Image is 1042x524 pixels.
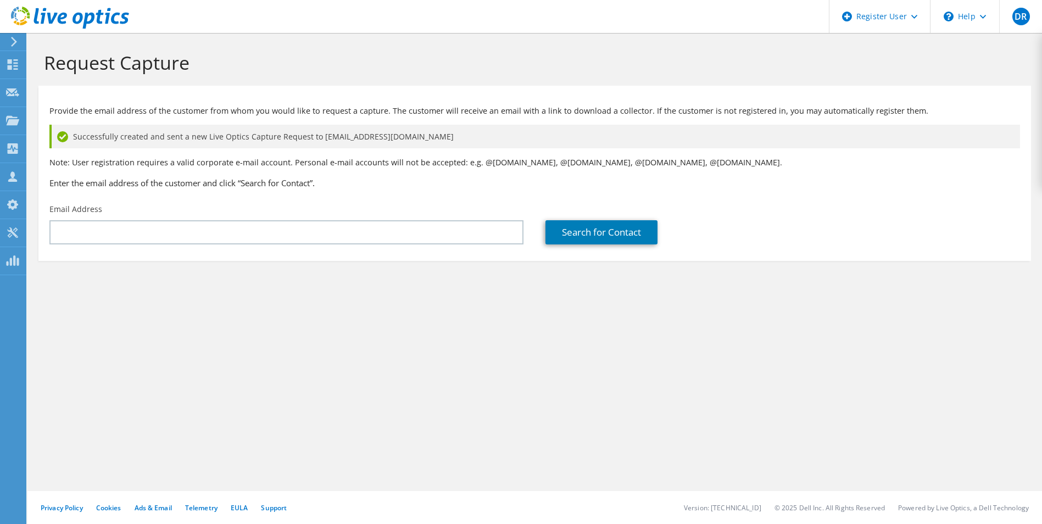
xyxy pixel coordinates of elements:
[49,157,1020,169] p: Note: User registration requires a valid corporate e-mail account. Personal e-mail accounts will ...
[135,503,172,512] a: Ads & Email
[49,204,102,215] label: Email Address
[96,503,121,512] a: Cookies
[684,503,761,512] li: Version: [TECHNICAL_ID]
[49,177,1020,189] h3: Enter the email address of the customer and click “Search for Contact”.
[1012,8,1030,25] span: DR
[898,503,1029,512] li: Powered by Live Optics, a Dell Technology
[944,12,954,21] svg: \n
[44,51,1020,74] h1: Request Capture
[261,503,287,512] a: Support
[41,503,83,512] a: Privacy Policy
[73,131,454,143] span: Successfully created and sent a new Live Optics Capture Request to [EMAIL_ADDRESS][DOMAIN_NAME]
[545,220,657,244] a: Search for Contact
[49,105,1020,117] p: Provide the email address of the customer from whom you would like to request a capture. The cust...
[185,503,218,512] a: Telemetry
[231,503,248,512] a: EULA
[774,503,885,512] li: © 2025 Dell Inc. All Rights Reserved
